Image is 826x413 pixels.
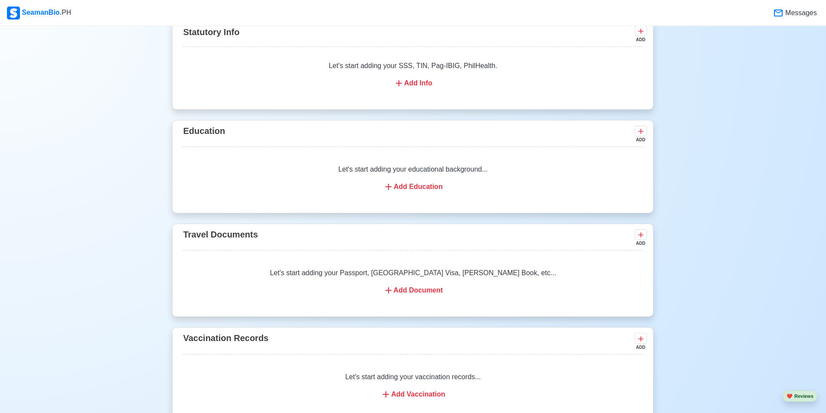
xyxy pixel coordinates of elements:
div: Let's start adding your educational background... [183,154,643,202]
p: Let's start adding your SSS, TIN, Pag-IBIG, PhilHealth. [193,61,632,71]
div: ADD [635,344,645,351]
div: ADD [635,36,645,43]
span: Education [183,126,225,136]
button: heartReviews [783,390,817,402]
span: Travel Documents [183,230,258,239]
img: Logo [7,7,20,20]
span: Vaccination Records [183,333,268,343]
span: heart [787,393,793,399]
div: Add Info [193,78,632,88]
div: Let's start adding your Passport, [GEOGRAPHIC_DATA] Visa, [PERSON_NAME] Book, etc... [183,257,643,306]
div: ADD [635,137,645,143]
div: Let's start adding your vaccination records... [183,361,643,410]
span: .PH [60,9,72,16]
div: Add Document [193,285,632,296]
div: Add Vaccination [193,389,632,400]
div: ADD [635,240,645,247]
div: SeamanBio [7,7,71,20]
div: Add Education [193,182,632,192]
span: Messages [784,8,817,18]
div: Statutory Info [183,24,643,47]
